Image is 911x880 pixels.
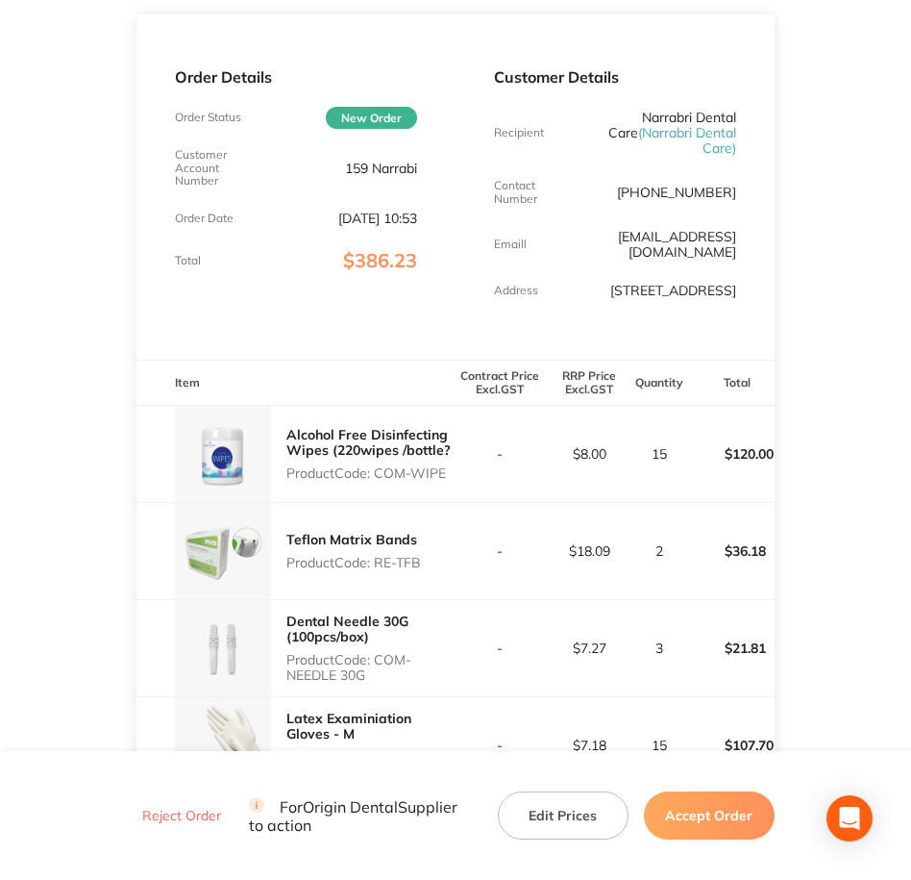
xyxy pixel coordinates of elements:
p: - [456,738,544,753]
p: Total [175,254,201,267]
span: $386.23 [343,248,417,272]
p: Order Details [175,68,417,86]
p: 159 Narrabi [345,161,417,176]
p: Contact Number [494,179,575,206]
p: $36.18 [686,528,774,574]
img: aHg4MTBkbA [175,697,271,793]
p: - [456,543,544,559]
p: $18.09 [546,543,633,559]
span: ( Narrabri Dental Care ) [638,124,736,157]
p: $7.18 [546,738,633,753]
p: Recipient [494,126,544,139]
p: 3 [635,641,684,656]
p: $120.00 [686,431,774,477]
th: Total [685,360,775,405]
p: Product Code: RE-TFB [286,555,421,570]
p: - [456,641,544,656]
a: Dental Needle 30G (100pcs/box) [286,613,408,645]
img: MmN1ZG8zeg [175,600,271,696]
p: $21.81 [686,625,774,671]
img: ZWYxM2xocQ [175,406,271,502]
p: [STREET_ADDRESS] [610,283,736,298]
a: [EMAIL_ADDRESS][DOMAIN_NAME] [618,228,736,261]
th: Item [136,360,455,405]
a: Latex Examiniation Gloves - M [286,710,411,742]
a: Alcohol Free Disinfecting Wipes (220wipes /bottle? [286,426,451,459]
img: NHQ1Ymdqbg [175,503,271,599]
button: Accept Order [644,792,775,840]
p: [PHONE_NUMBER] [617,185,736,200]
p: $8.00 [546,446,633,462]
th: Contract Price Excl. GST [455,360,545,405]
p: For Origin Dental Supplier to action [249,797,474,834]
th: Quantity [634,360,685,405]
div: Open Intercom Messenger [826,795,873,842]
span: New Order [326,107,417,129]
p: Address [494,284,538,297]
p: Order Status [175,111,241,124]
th: RRP Price Excl. GST [545,360,634,405]
p: Product Code: COM-WIPE [286,465,455,481]
p: Customer Details [494,68,736,86]
p: Product Code: COM-NEEDLE 30G [286,652,455,683]
p: 15 [635,446,684,462]
button: Edit Prices [498,792,628,840]
p: 2 [635,543,684,559]
p: Customer Account Number [175,148,256,188]
p: 15 [635,738,684,753]
p: Narrabri Dental Care [575,110,736,156]
p: $107.70 [686,722,774,768]
p: - [456,446,544,462]
p: $7.27 [546,641,633,656]
p: Emaill [494,238,527,251]
p: Product Code: COM-LAT GLV-M [286,749,455,780]
button: Reject Order [136,808,227,825]
a: Teflon Matrix Bands [286,531,417,548]
p: [DATE] 10:53 [338,211,417,226]
p: Order Date [175,212,234,225]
